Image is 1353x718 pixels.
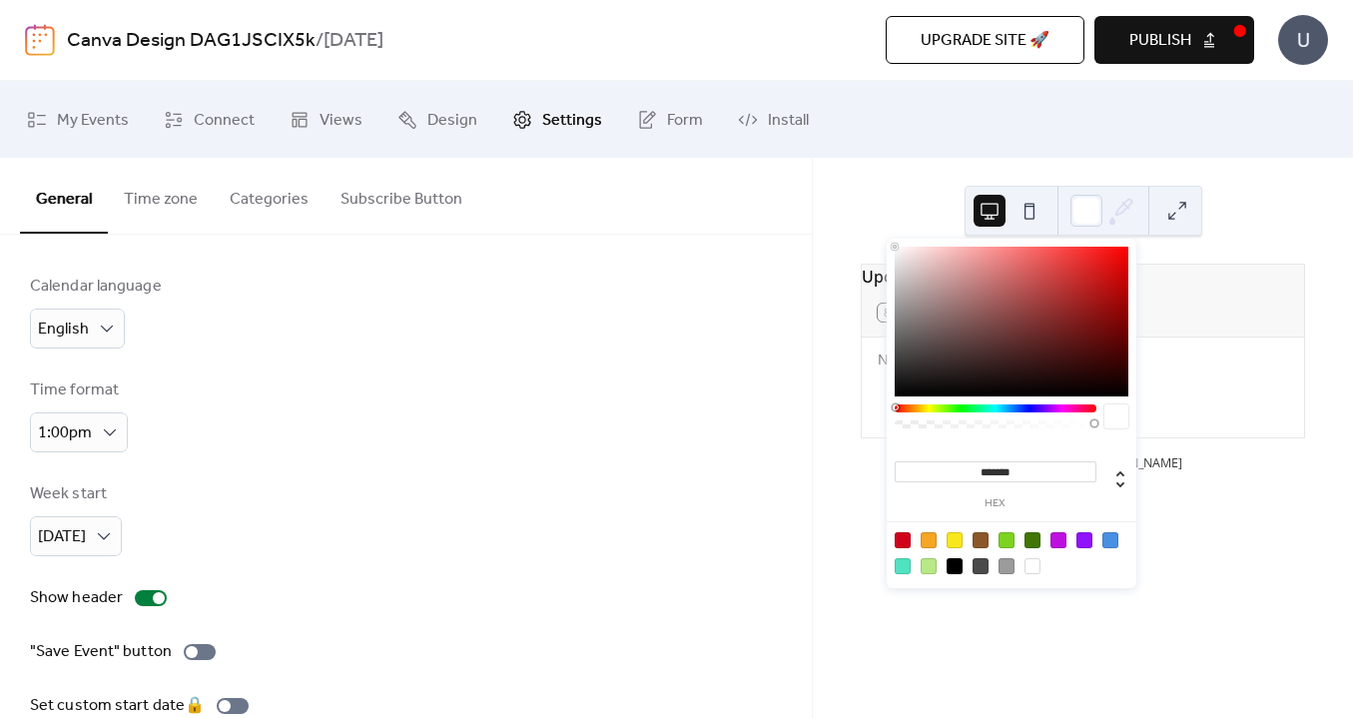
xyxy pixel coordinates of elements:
span: English [38,314,89,345]
button: Publish [1094,16,1254,64]
div: #417505 [1024,532,1040,548]
div: #9013FE [1076,532,1092,548]
b: [DATE] [324,22,383,60]
div: Show header [30,586,123,610]
div: #F8E71C [947,532,963,548]
b: / [316,22,324,60]
button: Time zone [108,158,214,232]
a: Form [622,89,718,150]
div: U [1278,15,1328,65]
button: Categories [214,158,325,232]
a: Settings [497,89,617,150]
div: #4A4A4A [973,558,989,574]
div: #000000 [947,558,963,574]
span: Publish [1129,29,1191,53]
a: Views [275,89,377,150]
div: #FFFFFF [1024,558,1040,574]
span: My Events [57,105,129,136]
div: Calendar language [30,275,162,299]
span: [DATE] [38,521,86,552]
div: #9B9B9B [999,558,1015,574]
a: Canva Design DAG1JSCIX5k [67,22,316,60]
span: Install [768,105,809,136]
div: #D0021B [895,532,911,548]
a: Connect [149,89,270,150]
a: Install [723,89,824,150]
span: Design [427,105,477,136]
span: Settings [542,105,602,136]
button: Upgrade site 🚀 [886,16,1084,64]
div: #7ED321 [999,532,1015,548]
div: #8B572A [973,532,989,548]
img: logo [25,24,55,56]
a: My Events [12,89,144,150]
span: Connect [194,105,255,136]
button: General [20,158,108,234]
span: Form [667,105,703,136]
span: 1:00pm [38,417,92,448]
div: Upcoming events [862,265,1304,289]
span: Upgrade site 🚀 [921,29,1049,53]
span: Views [320,105,362,136]
label: hex [895,498,1096,509]
div: #4A90E2 [1102,532,1118,548]
div: Time format [30,378,124,402]
div: #B8E986 [921,558,937,574]
div: #50E3C2 [895,558,911,574]
div: #BD10E0 [1050,532,1066,548]
button: Subscribe Button [325,158,478,232]
a: Design [382,89,492,150]
div: Week start [30,482,118,506]
div: #F5A623 [921,532,937,548]
div: No upcoming events [878,350,1288,368]
div: "Save Event" button [30,640,172,664]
